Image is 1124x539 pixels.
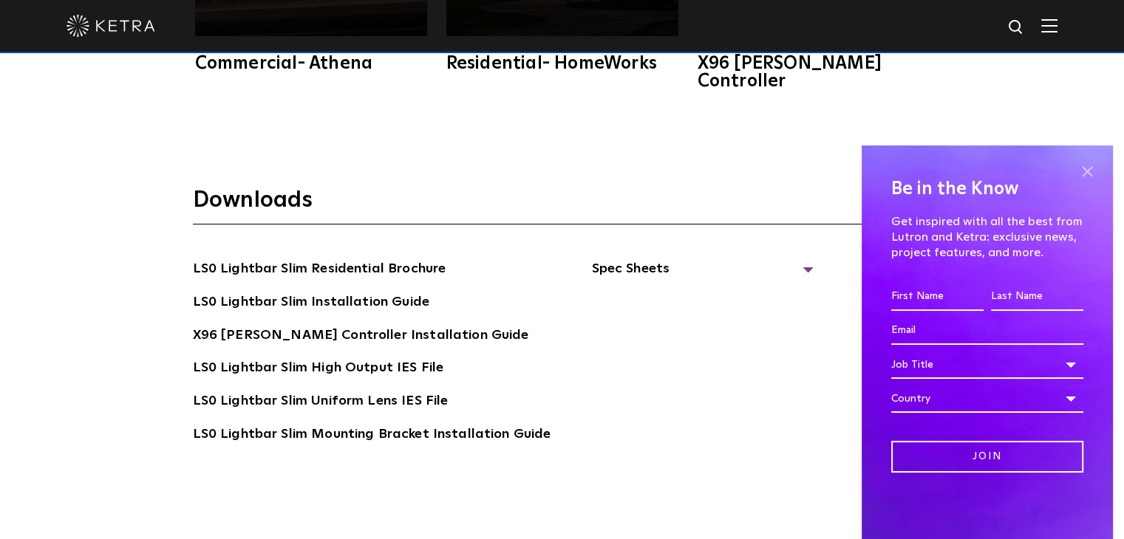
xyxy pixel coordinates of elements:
[991,283,1083,311] input: Last Name
[193,325,529,349] a: X96 [PERSON_NAME] Controller Installation Guide
[698,55,930,90] div: X96 [PERSON_NAME] Controller
[1007,18,1026,37] img: search icon
[891,351,1083,379] div: Job Title
[891,175,1083,203] h4: Be in the Know
[193,357,444,381] a: LS0 Lightbar Slim High Output IES File
[67,15,155,37] img: ketra-logo-2019-white
[193,258,446,282] a: LS0 Lightbar Slim Residential Brochure
[446,55,678,72] div: Residential- HomeWorks
[591,258,813,291] span: Spec Sheets
[1041,18,1057,32] img: Hamburger%20Nav.svg
[193,391,449,414] a: LS0 Lightbar Slim Uniform Lens IES File
[195,55,427,72] div: Commercial- Athena
[891,385,1083,413] div: Country
[891,283,984,311] input: First Name
[193,186,932,224] h3: Downloads
[891,214,1083,260] p: Get inspired with all the best from Lutron and Ketra: exclusive news, project features, and more.
[891,441,1083,473] input: Join
[193,424,551,447] a: LS0 Lightbar Slim Mounting Bracket Installation Guide
[193,292,429,315] a: LS0 Lightbar Slim Installation Guide
[891,317,1083,345] input: Email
